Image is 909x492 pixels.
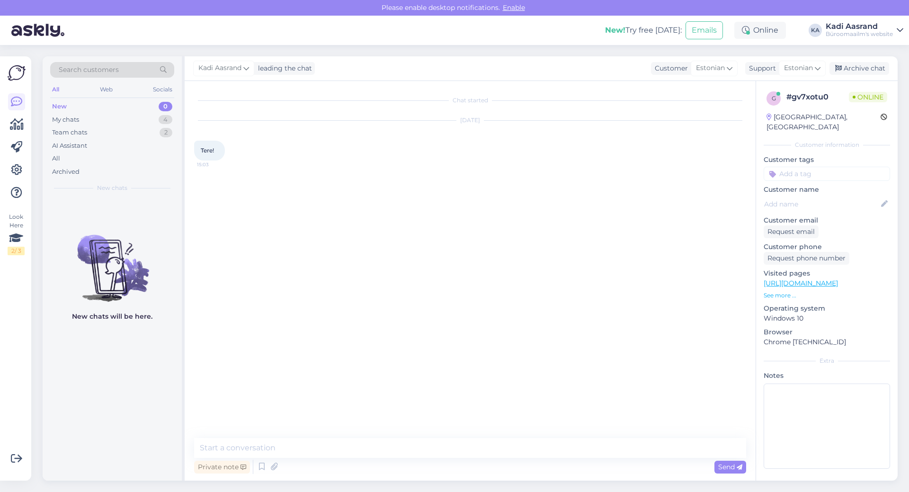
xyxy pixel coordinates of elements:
p: Operating system [764,304,890,313]
div: Look Here [8,213,25,255]
p: Windows 10 [764,313,890,323]
div: Request email [764,225,819,238]
p: Browser [764,327,890,337]
div: Kadi Aasrand [826,23,893,30]
span: Enable [500,3,528,12]
button: Emails [686,21,723,39]
div: Socials [151,83,174,96]
div: Support [745,63,776,73]
div: [GEOGRAPHIC_DATA], [GEOGRAPHIC_DATA] [766,112,881,132]
input: Add a tag [764,167,890,181]
span: Estonian [696,63,725,73]
span: 15:03 [197,161,232,168]
div: My chats [52,115,79,125]
div: Team chats [52,128,87,137]
div: [DATE] [194,116,746,125]
div: All [50,83,61,96]
span: Kadi Aasrand [198,63,241,73]
p: Visited pages [764,268,890,278]
p: Customer tags [764,155,890,165]
img: Askly Logo [8,64,26,82]
div: Private note [194,461,250,474]
p: New chats will be here. [72,312,152,322]
div: 2 / 3 [8,247,25,255]
div: Chat started [194,96,746,105]
p: Customer phone [764,242,890,252]
div: KA [809,24,822,37]
p: Chrome [TECHNICAL_ID] [764,337,890,347]
div: 0 [159,102,172,111]
div: Request phone number [764,252,849,265]
span: Online [849,92,887,102]
div: Web [98,83,115,96]
a: [URL][DOMAIN_NAME] [764,279,838,287]
div: Archive chat [829,62,889,75]
div: Customer information [764,141,890,149]
span: Estonian [784,63,813,73]
div: Extra [764,357,890,365]
div: New [52,102,67,111]
span: Search customers [59,65,119,75]
div: 2 [160,128,172,137]
div: leading the chat [254,63,312,73]
span: Send [718,463,742,471]
div: Büroomaailm's website [826,30,893,38]
div: Online [734,22,786,39]
div: Customer [651,63,688,73]
span: g [772,95,776,102]
p: Customer name [764,185,890,195]
div: All [52,154,60,163]
b: New! [605,26,625,35]
input: Add name [764,199,879,209]
p: Notes [764,371,890,381]
span: Tere! [201,147,214,154]
div: Archived [52,167,80,177]
img: No chats [43,218,182,303]
div: # gv7xotu0 [786,91,849,103]
div: AI Assistant [52,141,87,151]
div: Try free [DATE]: [605,25,682,36]
p: See more ... [764,291,890,300]
a: Kadi AasrandBüroomaailm's website [826,23,903,38]
span: New chats [97,184,127,192]
p: Customer email [764,215,890,225]
div: 4 [159,115,172,125]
